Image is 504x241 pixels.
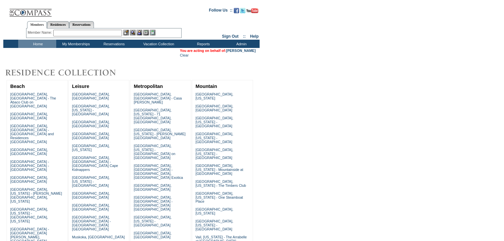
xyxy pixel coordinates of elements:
a: [GEOGRAPHIC_DATA], [US_STATE] [195,92,233,100]
a: [GEOGRAPHIC_DATA], [US_STATE] - [GEOGRAPHIC_DATA] [134,215,171,227]
img: View [130,30,136,35]
a: [GEOGRAPHIC_DATA], [US_STATE] - [GEOGRAPHIC_DATA] [72,104,110,116]
a: Sign Out [222,34,238,39]
a: [GEOGRAPHIC_DATA], [US_STATE] - [GEOGRAPHIC_DATA] [72,176,110,187]
td: Admin [222,40,260,48]
a: [GEOGRAPHIC_DATA], [GEOGRAPHIC_DATA] [72,132,110,140]
a: [GEOGRAPHIC_DATA], [US_STATE] - [GEOGRAPHIC_DATA] [195,116,233,128]
a: [GEOGRAPHIC_DATA], [US_STATE] - One Steamboat Place [195,191,243,203]
a: Subscribe to our YouTube Channel [246,10,258,14]
img: Reservations [143,30,149,35]
a: Clear [180,53,189,57]
img: b_calculator.gif [150,30,155,35]
span: :: [243,34,246,39]
a: [GEOGRAPHIC_DATA], [GEOGRAPHIC_DATA] [10,112,48,120]
a: [GEOGRAPHIC_DATA], [US_STATE] - [GEOGRAPHIC_DATA] [195,132,233,144]
a: [GEOGRAPHIC_DATA], [US_STATE] - Mountainside at [GEOGRAPHIC_DATA] [195,164,243,176]
a: [GEOGRAPHIC_DATA], [US_STATE] - [PERSON_NAME][GEOGRAPHIC_DATA] [134,128,186,140]
a: [GEOGRAPHIC_DATA], [US_STATE] - [PERSON_NAME][GEOGRAPHIC_DATA], [US_STATE] [10,187,62,203]
a: Follow us on Twitter [240,10,245,14]
a: Help [250,34,259,39]
img: Impersonate [137,30,142,35]
a: Mountain [195,84,217,89]
img: Destinations by Exclusive Resorts [3,66,132,79]
a: [GEOGRAPHIC_DATA], [US_STATE] - [GEOGRAPHIC_DATA] [195,148,233,160]
span: You are acting on behalf of: [180,49,256,53]
a: [GEOGRAPHIC_DATA], [GEOGRAPHIC_DATA] - The Abaco Club on [GEOGRAPHIC_DATA] [10,92,56,108]
a: [GEOGRAPHIC_DATA], [GEOGRAPHIC_DATA] [134,231,171,239]
a: [GEOGRAPHIC_DATA], [US_STATE] - [GEOGRAPHIC_DATA] [195,219,233,231]
a: [GEOGRAPHIC_DATA], [GEOGRAPHIC_DATA] [72,120,110,128]
td: Reservations [94,40,132,48]
a: [GEOGRAPHIC_DATA], [US_STATE] [195,207,233,215]
td: Vacation Collection [132,40,184,48]
a: Metropolitan [134,84,163,89]
a: [PERSON_NAME] [226,49,256,53]
a: [GEOGRAPHIC_DATA], [GEOGRAPHIC_DATA] - [GEOGRAPHIC_DATA], [GEOGRAPHIC_DATA] Exotica [134,164,183,180]
img: Become our fan on Facebook [234,8,239,13]
img: Subscribe to our YouTube Channel [246,8,258,13]
div: Member Name: [28,30,53,35]
a: [GEOGRAPHIC_DATA], [GEOGRAPHIC_DATA] [10,176,48,183]
a: [GEOGRAPHIC_DATA], [US_STATE] - The Timbers Club [195,180,246,187]
td: Follow Us :: [209,7,232,15]
a: [GEOGRAPHIC_DATA], [GEOGRAPHIC_DATA] - Casa [PERSON_NAME] [134,92,182,104]
a: Residences [47,21,69,28]
a: Become our fan on Facebook [234,10,239,14]
a: [GEOGRAPHIC_DATA], [US_STATE] - [GEOGRAPHIC_DATA], [US_STATE] [10,207,48,223]
a: [GEOGRAPHIC_DATA], [GEOGRAPHIC_DATA] - [GEOGRAPHIC_DATA] [GEOGRAPHIC_DATA] [72,215,111,231]
a: [GEOGRAPHIC_DATA], [GEOGRAPHIC_DATA] [10,148,48,156]
a: [GEOGRAPHIC_DATA], [GEOGRAPHIC_DATA] - [GEOGRAPHIC_DATA] [GEOGRAPHIC_DATA] [134,195,172,211]
a: Leisure [72,84,89,89]
a: Beach [10,84,25,89]
img: Follow us on Twitter [240,8,245,13]
td: My Memberships [56,40,94,48]
a: [GEOGRAPHIC_DATA], [US_STATE] - 71 [GEOGRAPHIC_DATA], [GEOGRAPHIC_DATA] [134,108,171,124]
img: b_edit.gif [123,30,129,35]
img: Compass Home [9,3,52,17]
a: [GEOGRAPHIC_DATA] - [GEOGRAPHIC_DATA] - [GEOGRAPHIC_DATA] [10,160,49,172]
a: [GEOGRAPHIC_DATA], [GEOGRAPHIC_DATA] - [GEOGRAPHIC_DATA] Cape Kidnappers [72,156,118,172]
a: Members [27,21,47,28]
a: [GEOGRAPHIC_DATA], [GEOGRAPHIC_DATA] [195,104,233,112]
a: [GEOGRAPHIC_DATA], [GEOGRAPHIC_DATA] [134,183,171,191]
td: Reports [184,40,222,48]
a: [GEOGRAPHIC_DATA], [US_STATE] - [GEOGRAPHIC_DATA] on [GEOGRAPHIC_DATA] [134,144,175,160]
a: Reservations [69,21,94,28]
td: Home [18,40,56,48]
a: [GEOGRAPHIC_DATA], [US_STATE] [72,144,110,152]
a: [GEOGRAPHIC_DATA], [GEOGRAPHIC_DATA] [72,191,110,199]
a: [GEOGRAPHIC_DATA], [GEOGRAPHIC_DATA] [72,92,110,100]
a: [GEOGRAPHIC_DATA], [GEOGRAPHIC_DATA] - [GEOGRAPHIC_DATA] and Residences [GEOGRAPHIC_DATA] [10,124,54,144]
a: [GEOGRAPHIC_DATA], [GEOGRAPHIC_DATA] [72,203,110,211]
a: Muskoka, [GEOGRAPHIC_DATA] [72,235,125,239]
